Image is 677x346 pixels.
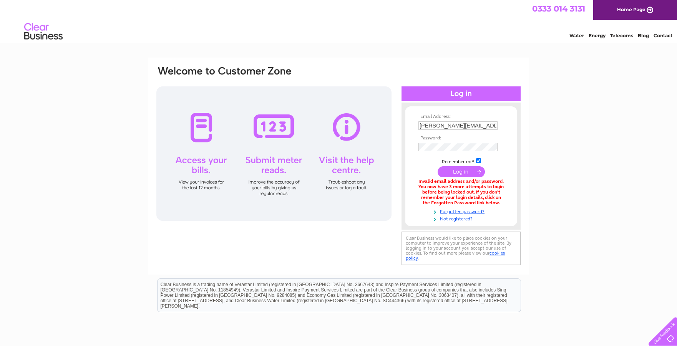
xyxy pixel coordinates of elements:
[638,33,649,38] a: Blog
[416,114,506,119] th: Email Address:
[402,232,521,265] div: Clear Business would like to place cookies on your computer to improve your experience of the sit...
[418,207,506,215] a: Forgotten password?
[24,20,63,43] img: logo.png
[406,250,505,261] a: cookies policy
[654,33,672,38] a: Contact
[589,33,606,38] a: Energy
[418,179,504,205] div: Invalid email address and/or password. You now have 3 more attempts to login before being locked ...
[418,215,506,222] a: Not registered?
[610,33,633,38] a: Telecoms
[158,4,521,37] div: Clear Business is a trading name of Verastar Limited (registered in [GEOGRAPHIC_DATA] No. 3667643...
[416,157,506,165] td: Remember me?
[416,136,506,141] th: Password:
[438,166,485,177] input: Submit
[532,4,585,13] a: 0333 014 3131
[569,33,584,38] a: Water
